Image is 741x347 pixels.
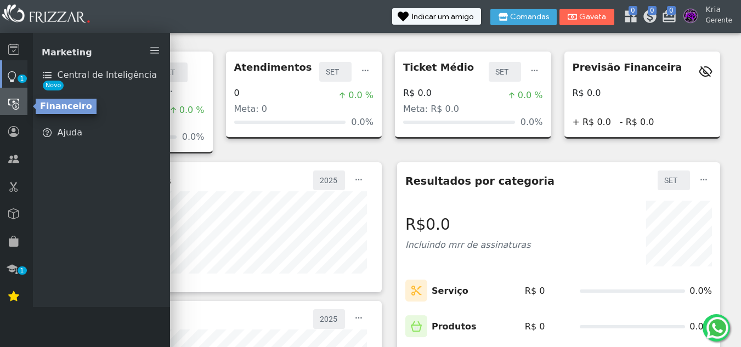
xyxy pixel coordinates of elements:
[667,6,676,15] span: 0
[234,60,312,75] p: Atendimentos
[706,4,732,15] span: Kria
[527,62,543,81] button: ui-button
[525,285,545,298] span: R$ 0
[182,130,205,144] span: 0.0%
[2,60,27,88] a: 1
[681,6,736,26] a: Kria Gerente
[58,69,157,82] span: Central de Inteligência
[43,81,64,91] span: Novo
[620,116,654,129] span: - R$ 0.0
[689,320,712,333] span: 0.0%
[36,99,97,114] div: Financeiro
[392,8,481,25] button: Indicar um amigo
[573,88,601,98] h4: R$ 0.0
[405,280,427,302] img: Icone de Serviços
[629,6,637,15] span: 0
[661,9,672,28] a: 0
[663,174,685,187] label: SET
[405,215,531,234] h3: R$0.0
[403,104,459,114] span: Meta: R$ 0.0
[573,60,682,75] p: Previsão Financeira
[648,6,657,15] span: 0
[351,116,374,129] span: 0.0%
[350,309,367,328] button: ui-button
[704,315,731,341] img: whatsapp.png
[695,170,712,190] button: ui-button
[432,285,468,298] p: Serviço
[642,9,653,28] a: 0
[58,126,83,139] span: Ajuda
[494,65,516,78] label: SET
[18,266,27,275] span: 1
[405,175,555,187] h5: Resultados por categoria
[579,13,607,21] span: Gaveta
[350,170,367,190] button: ui-button
[510,13,549,21] span: Comandas
[357,62,374,81] button: ui-button
[18,75,27,83] span: 1
[33,99,170,122] a: Meu Site
[412,13,473,21] span: Indicar um amigo
[42,47,92,58] span: Marketing
[525,320,545,333] span: R$ 0
[33,64,170,99] a: Central de InteligênciaNovo
[490,9,557,25] button: Comandas
[325,65,346,78] label: SET
[405,240,531,250] span: Incluindo mrr de assinaturas
[161,66,182,79] label: SET
[623,9,634,28] a: 0
[319,174,340,187] label: 2025
[403,60,474,75] p: Ticket Médio
[319,312,340,326] label: 2025
[403,88,432,98] h4: R$ 0.0
[573,116,611,129] span: + R$ 0.0
[33,121,170,144] a: Ajuda
[432,320,477,333] p: Produtos
[234,88,240,98] h4: 0
[521,116,543,129] span: 0.0%
[348,89,374,102] span: 0.0 %
[179,104,205,117] span: 0.0 %
[518,89,543,102] span: 0.0 %
[234,104,267,114] span: Meta: 0
[559,9,614,25] button: Gaveta
[405,315,427,338] img: Icone de Produtos
[706,15,732,25] span: Gerente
